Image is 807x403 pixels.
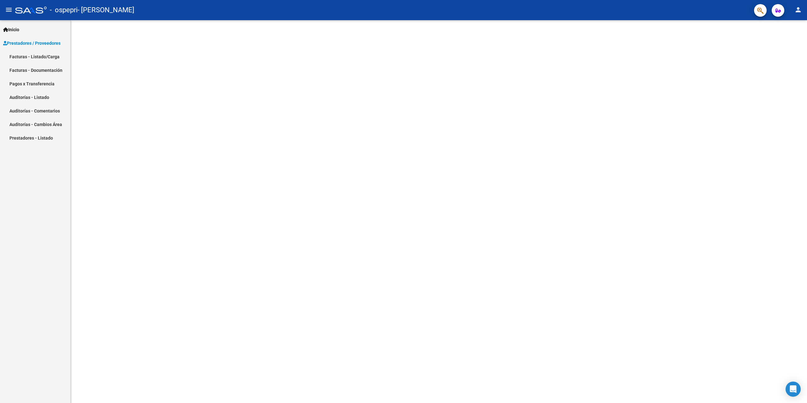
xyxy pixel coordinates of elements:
span: Inicio [3,26,19,33]
span: - [PERSON_NAME] [78,3,134,17]
span: Prestadores / Proveedores [3,40,61,47]
mat-icon: menu [5,6,13,14]
mat-icon: person [794,6,802,14]
div: Open Intercom Messenger [786,382,801,397]
span: - ospepri [50,3,78,17]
